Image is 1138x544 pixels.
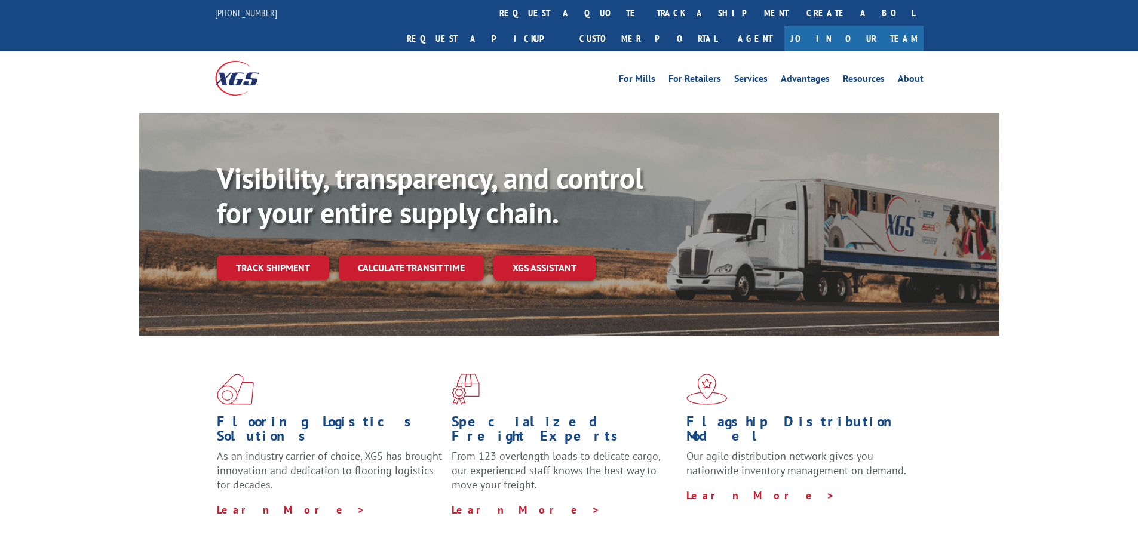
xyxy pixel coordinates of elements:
a: Resources [843,74,885,87]
a: [PHONE_NUMBER] [215,7,277,19]
h1: Flagship Distribution Model [686,414,912,449]
a: Learn More > [686,488,835,502]
b: Visibility, transparency, and control for your entire supply chain. [217,159,643,231]
a: For Mills [619,74,655,87]
span: Our agile distribution network gives you nationwide inventory management on demand. [686,449,906,477]
a: Learn More > [217,503,366,517]
img: xgs-icon-flagship-distribution-model-red [686,374,728,405]
a: For Retailers [668,74,721,87]
h1: Flooring Logistics Solutions [217,414,443,449]
a: Track shipment [217,255,329,280]
a: Services [734,74,768,87]
a: Calculate transit time [339,255,484,281]
a: Learn More > [452,503,600,517]
a: XGS ASSISTANT [493,255,596,281]
a: Join Our Team [784,26,924,51]
img: xgs-icon-focused-on-flooring-red [452,374,480,405]
img: xgs-icon-total-supply-chain-intelligence-red [217,374,254,405]
a: About [898,74,924,87]
a: Agent [726,26,784,51]
span: As an industry carrier of choice, XGS has brought innovation and dedication to flooring logistics... [217,449,442,491]
a: Advantages [781,74,830,87]
p: From 123 overlength loads to delicate cargo, our experienced staff knows the best way to move you... [452,449,677,502]
a: Customer Portal [570,26,726,51]
a: Request a pickup [398,26,570,51]
h1: Specialized Freight Experts [452,414,677,449]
